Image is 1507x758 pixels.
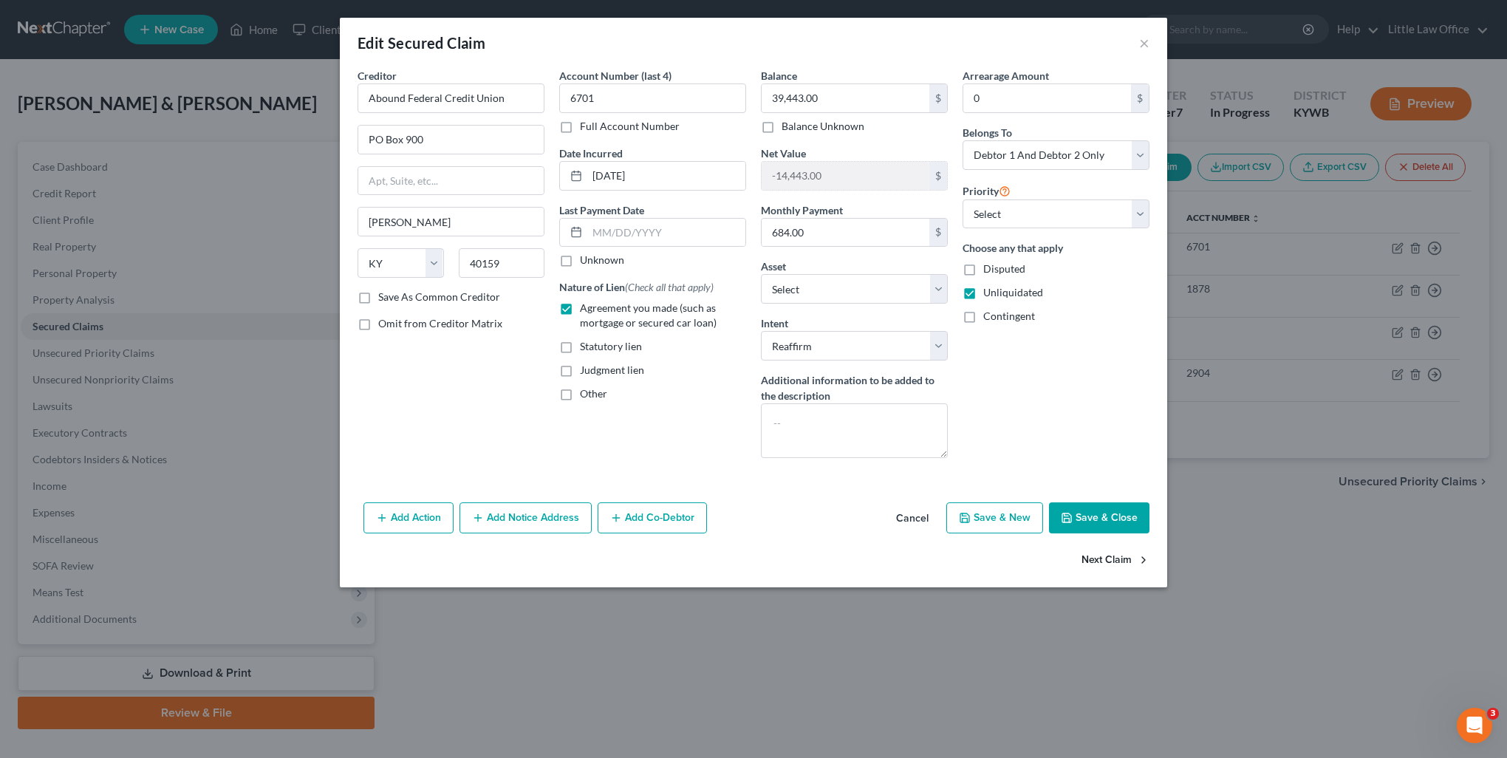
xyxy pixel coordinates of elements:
input: 0.00 [762,84,929,112]
span: Judgment lien [580,363,644,376]
label: Priority [963,182,1011,199]
label: Arrearage Amount [963,68,1049,83]
input: 0.00 [963,84,1131,112]
span: Disputed [983,262,1025,275]
span: Agreement you made (such as mortgage or secured car loan) [580,301,717,329]
span: Unliquidated [983,286,1043,298]
label: Choose any that apply [963,240,1149,256]
span: Omit from Creditor Matrix [378,317,502,330]
span: (Check all that apply) [625,281,714,293]
label: Last Payment Date [559,202,644,218]
button: Add Notice Address [459,502,592,533]
div: Edit Secured Claim [358,33,485,53]
label: Intent [761,315,788,331]
label: Balance [761,68,797,83]
label: Additional information to be added to the description [761,372,948,403]
label: Unknown [580,253,624,267]
button: Cancel [884,504,940,533]
label: Nature of Lien [559,279,714,295]
button: Add Action [363,502,454,533]
input: 0.00 [762,162,929,190]
input: 0.00 [762,219,929,247]
input: Enter city... [358,208,544,236]
button: Add Co-Debtor [598,502,707,533]
div: $ [929,84,947,112]
input: Enter zip... [459,248,545,278]
button: Next Claim [1081,545,1149,576]
span: 3 [1487,708,1499,720]
span: Creditor [358,69,397,82]
button: Save & Close [1049,502,1149,533]
input: Enter address... [358,126,544,154]
input: MM/DD/YYYY [587,162,745,190]
label: Balance Unknown [782,119,864,134]
span: Asset [761,260,786,273]
input: XXXX [559,83,746,113]
label: Save As Common Creditor [378,290,500,304]
label: Net Value [761,146,806,161]
label: Monthly Payment [761,202,843,218]
span: Statutory lien [580,340,642,352]
div: $ [929,162,947,190]
span: Contingent [983,310,1035,322]
input: Apt, Suite, etc... [358,167,544,195]
label: Full Account Number [580,119,680,134]
button: Save & New [946,502,1043,533]
button: × [1139,34,1149,52]
div: $ [1131,84,1149,112]
label: Account Number (last 4) [559,68,672,83]
input: Search creditor by name... [358,83,544,113]
input: MM/DD/YYYY [587,219,745,247]
label: Date Incurred [559,146,623,161]
div: $ [929,219,947,247]
span: Other [580,387,607,400]
iframe: Intercom live chat [1457,708,1492,743]
span: Belongs To [963,126,1012,139]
